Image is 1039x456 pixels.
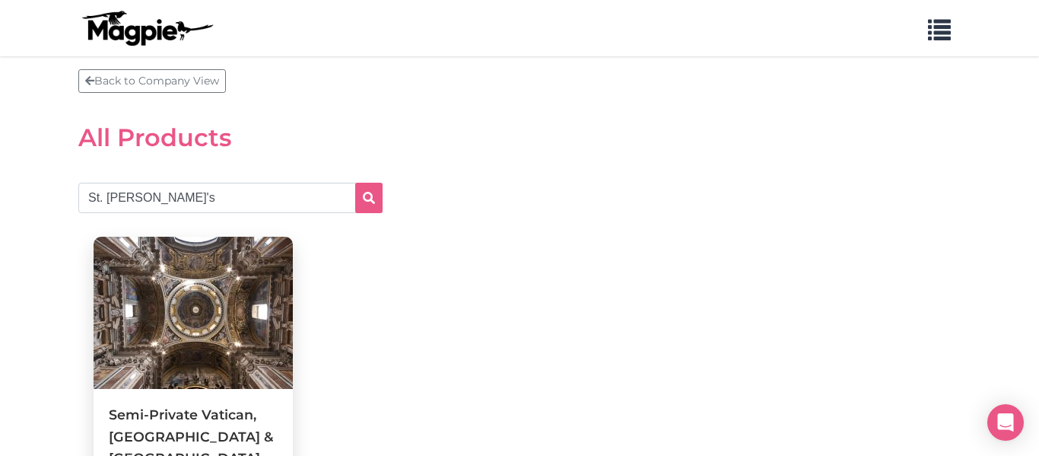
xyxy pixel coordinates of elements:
a: Back to Company View [78,69,226,93]
img: Semi-Private Vatican, Sistine Chapel & St. Peter's Basilica [94,237,293,389]
h2: All Products [78,123,961,152]
div: Open Intercom Messenger [987,404,1024,441]
img: logo-ab69f6fb50320c5b225c76a69d11143b.png [78,10,215,46]
input: Search products... [78,183,383,213]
